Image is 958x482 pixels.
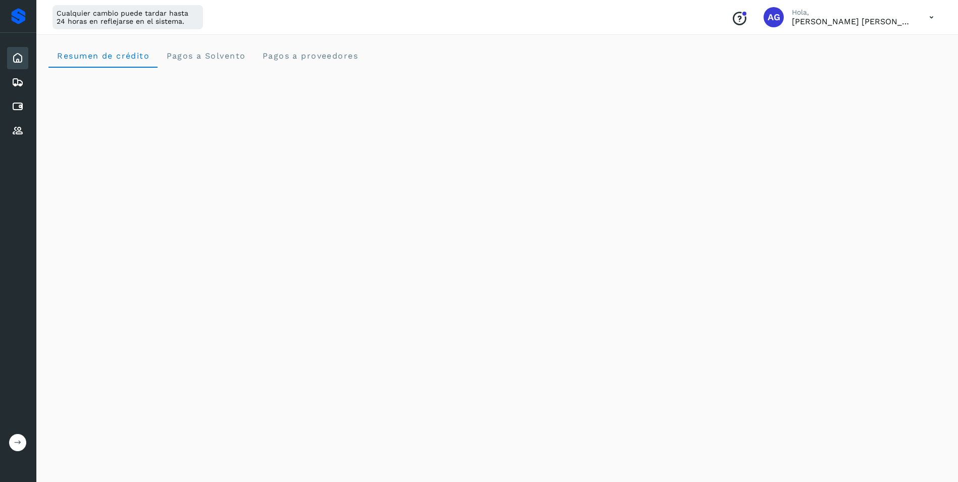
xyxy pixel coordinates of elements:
[7,47,28,69] div: Inicio
[166,51,245,61] span: Pagos a Solvento
[7,120,28,142] div: Proveedores
[53,5,203,29] div: Cualquier cambio puede tardar hasta 24 horas en reflejarse en el sistema.
[792,17,913,26] p: Abigail Gonzalez Leon
[262,51,358,61] span: Pagos a proveedores
[7,95,28,118] div: Cuentas por pagar
[57,51,149,61] span: Resumen de crédito
[792,8,913,17] p: Hola,
[7,71,28,93] div: Embarques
